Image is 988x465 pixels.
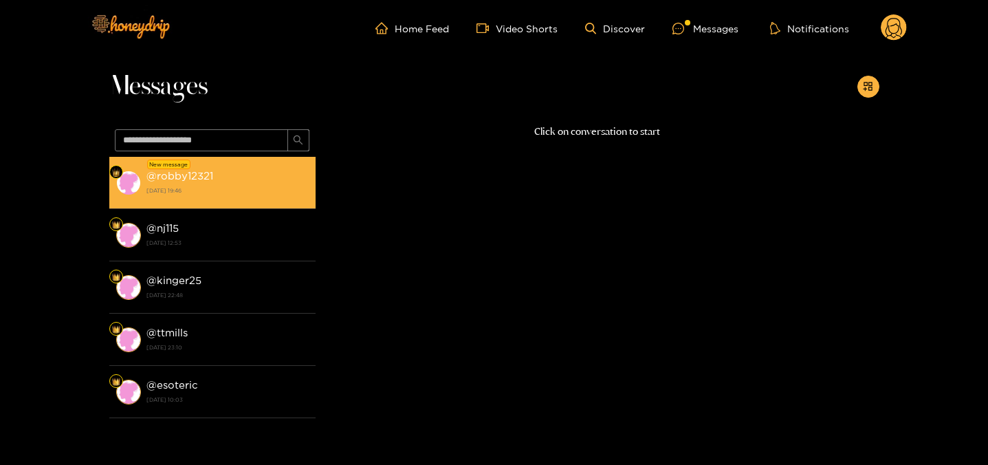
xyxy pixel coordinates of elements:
[293,135,303,147] span: search
[863,81,873,93] span: appstore-add
[375,22,449,34] a: Home Feed
[476,22,496,34] span: video-camera
[316,124,879,140] p: Click on conversation to start
[146,184,309,197] strong: [DATE] 19:46
[766,21,853,35] button: Notifications
[146,222,179,234] strong: @ nj115
[585,23,645,34] a: Discover
[112,221,120,229] img: Fan Level
[476,22,558,34] a: Video Shorts
[116,223,141,248] img: conversation
[146,393,309,406] strong: [DATE] 10:03
[146,289,309,301] strong: [DATE] 22:48
[146,170,213,182] strong: @ robby12321
[112,273,120,281] img: Fan Level
[112,169,120,177] img: Fan Level
[146,341,309,354] strong: [DATE] 23:10
[146,237,309,249] strong: [DATE] 12:53
[375,22,395,34] span: home
[116,327,141,352] img: conversation
[146,274,201,286] strong: @ kinger25
[857,76,879,98] button: appstore-add
[112,325,120,334] img: Fan Level
[116,275,141,300] img: conversation
[109,70,208,103] span: Messages
[147,160,190,169] div: New message
[146,379,198,391] strong: @ esoteric
[672,21,738,36] div: Messages
[146,327,188,338] strong: @ ttmills
[112,378,120,386] img: Fan Level
[287,129,309,151] button: search
[116,171,141,195] img: conversation
[116,380,141,404] img: conversation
